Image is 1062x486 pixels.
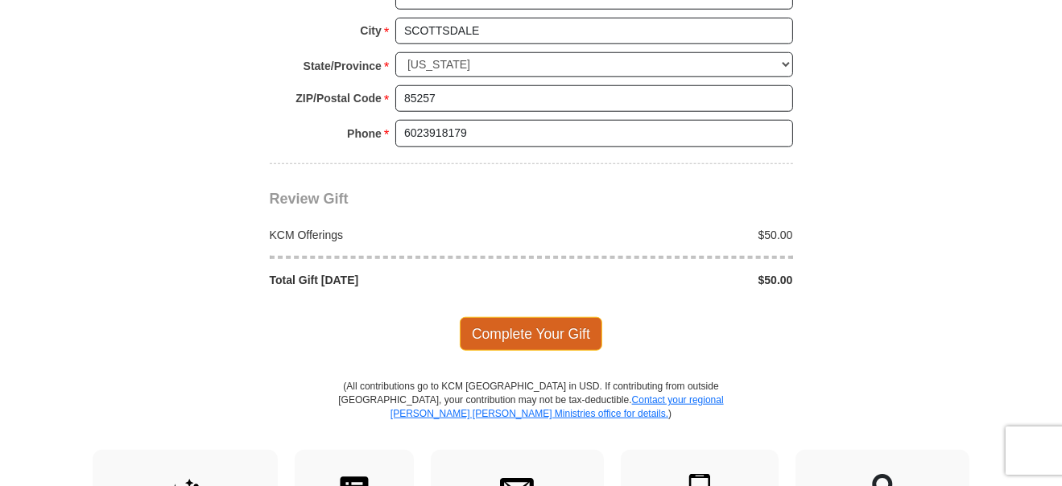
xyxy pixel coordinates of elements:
div: KCM Offerings [261,227,531,243]
div: Total Gift [DATE] [261,272,531,288]
p: (All contributions go to KCM [GEOGRAPHIC_DATA] in USD. If contributing from outside [GEOGRAPHIC_D... [338,380,725,450]
div: $50.00 [531,272,802,288]
strong: ZIP/Postal Code [295,87,382,109]
strong: State/Province [304,55,382,77]
strong: City [360,19,381,42]
span: Review Gift [270,191,349,207]
div: $50.00 [531,227,802,243]
span: Complete Your Gift [460,317,602,351]
strong: Phone [347,122,382,145]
